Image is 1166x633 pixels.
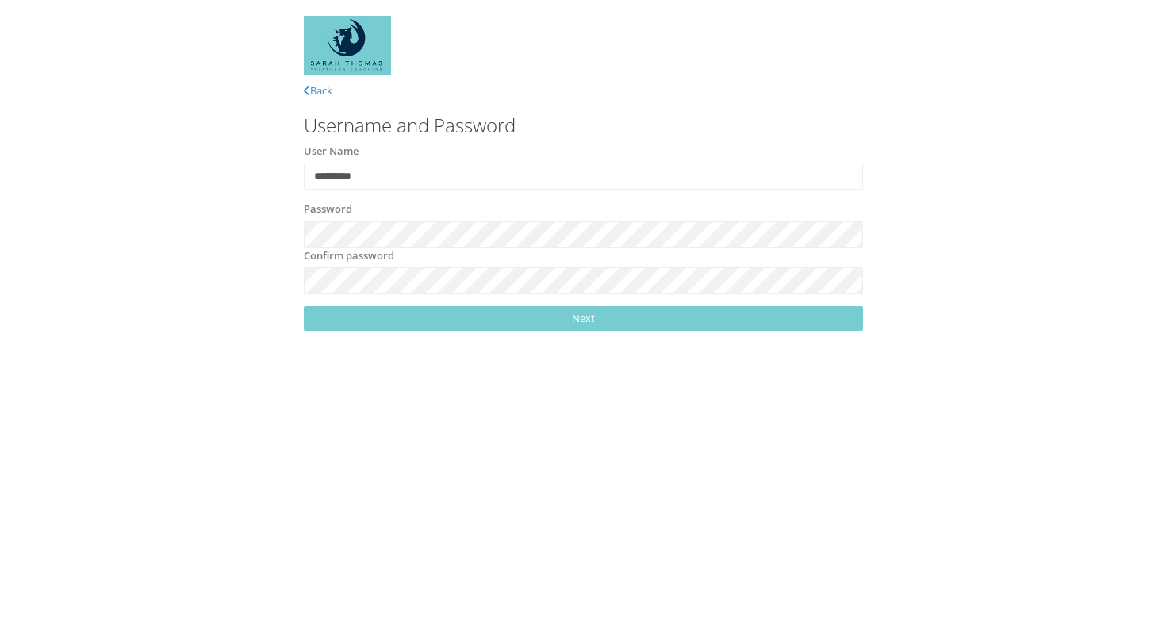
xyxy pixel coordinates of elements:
label: Confirm password [304,248,394,264]
a: Back [304,83,332,98]
label: User Name [304,144,359,159]
h3: Username and Password [304,115,863,136]
label: Password [304,201,352,217]
a: Next [304,306,863,331]
img: LOGOA8crop.jpg [304,16,391,75]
